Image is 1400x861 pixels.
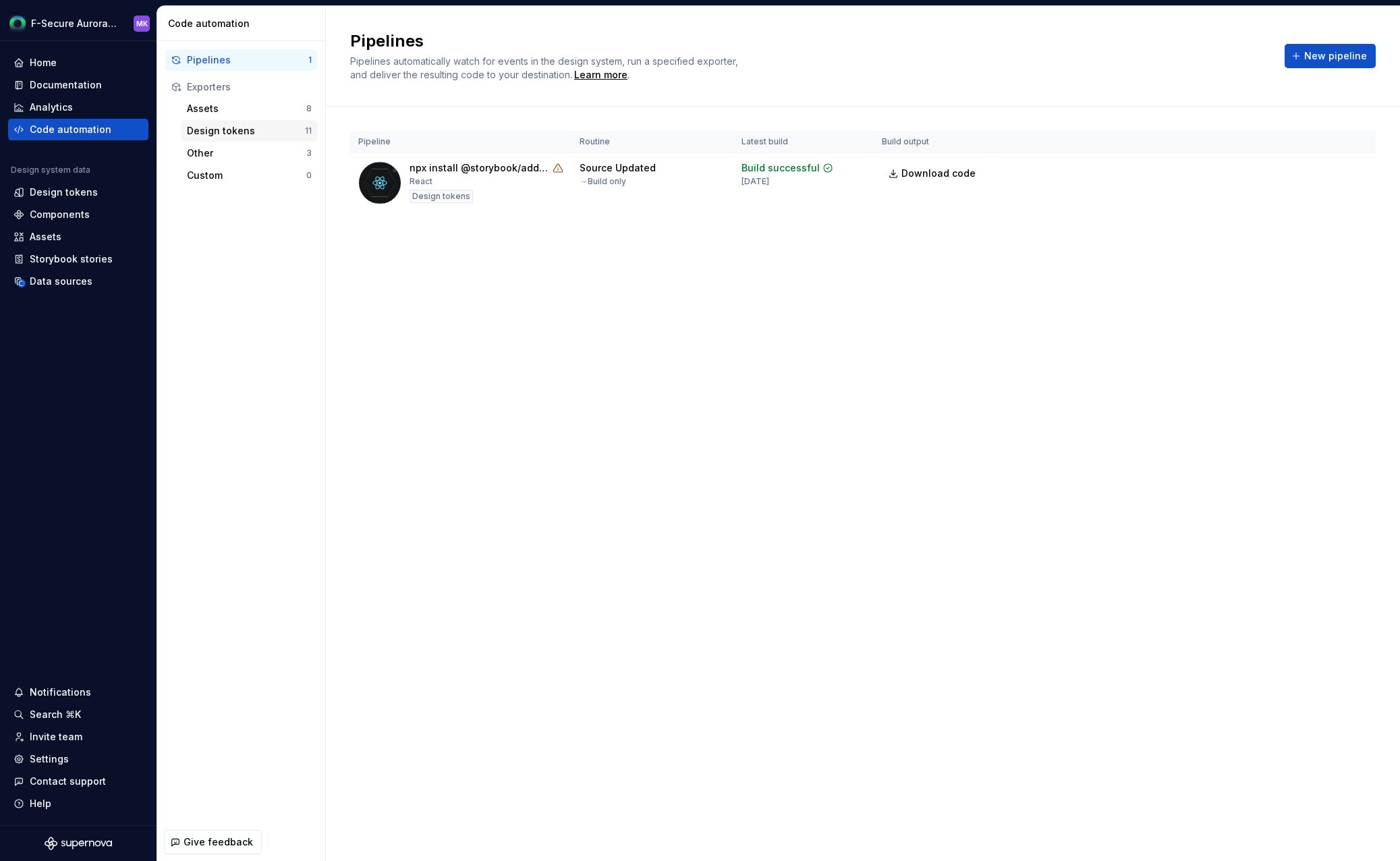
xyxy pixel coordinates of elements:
button: Contact support [8,771,148,792]
th: Pipeline [350,131,571,153]
button: Pipelines1 [165,49,317,71]
button: Notifications [8,682,148,703]
span: New pipeline [1304,49,1367,63]
div: 1 [308,55,312,65]
div: Design tokens [30,186,98,199]
a: Components [8,204,148,225]
div: Pipelines [187,53,308,67]
div: Settings [30,752,69,766]
div: Home [30,56,57,70]
div: Help [30,797,51,810]
div: Notifications [30,686,91,699]
span: Download code [901,167,976,180]
a: Code automation [8,119,148,140]
a: Documentation [8,74,148,96]
a: Storybook stories [8,248,148,270]
div: Exporters [187,80,312,94]
span: Give feedback [184,835,253,849]
h2: Pipelines [350,30,1268,52]
div: F-Secure Aurora Design System [31,17,117,30]
a: Learn more [574,68,627,82]
div: Contact support [30,775,106,788]
a: Download code [882,161,984,186]
div: 8 [306,103,312,114]
div: [DATE] [741,176,769,187]
div: Other [187,146,306,160]
div: Search ⌘K [30,708,81,721]
button: New pipeline [1285,44,1376,68]
a: Invite team [8,726,148,748]
div: Invite team [30,730,82,744]
button: Search ⌘K [8,704,148,725]
a: Data sources [8,271,148,292]
div: Code automation [168,17,320,30]
div: Data sources [30,275,92,288]
button: Other3 [181,142,317,164]
div: Build successful [741,161,820,175]
th: Routine [571,131,733,153]
div: Assets [30,230,61,244]
div: Assets [187,102,306,115]
a: Home [8,52,148,74]
button: Help [8,793,148,814]
div: Source Updated [580,161,656,175]
div: Custom [187,169,306,182]
span: Pipelines automatically watch for events in the design system, run a specified exporter, and deli... [350,55,741,80]
div: Design tokens [410,190,473,203]
a: Analytics [8,96,148,118]
div: Design system data [11,165,90,175]
div: React [410,176,432,187]
div: 11 [305,126,312,136]
button: Assets8 [181,98,317,119]
svg: Supernova Logo [45,837,112,850]
th: Build output [874,131,992,153]
a: Settings [8,748,148,770]
div: → Build only [580,176,626,187]
div: Storybook stories [30,252,113,266]
div: 3 [306,148,312,159]
a: Design tokens [8,182,148,203]
div: MK [136,18,148,29]
th: Latest build [733,131,874,153]
span: . [572,70,629,80]
div: Components [30,208,90,221]
div: npx install @storybook/addon-info [410,161,550,175]
div: Analytics [30,101,73,114]
button: Give feedback [164,830,262,854]
img: d3bb7620-ca80-4d5f-be32-27088bf5cb46.png [9,16,26,32]
div: 0 [306,170,312,181]
div: Code automation [30,123,111,136]
a: Assets [8,226,148,248]
button: Design tokens11 [181,120,317,142]
button: F-Secure Aurora Design SystemMK [3,9,154,38]
button: Custom0 [181,165,317,186]
div: Design tokens [187,124,305,138]
div: Documentation [30,78,102,92]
